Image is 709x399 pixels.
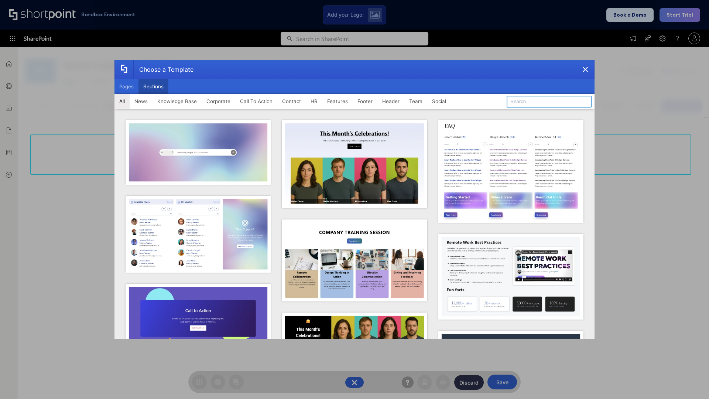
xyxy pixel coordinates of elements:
[353,94,377,109] button: Footer
[114,79,138,94] button: Pages
[202,94,235,109] button: Corporate
[130,94,153,109] button: News
[153,94,202,109] button: Knowledge Base
[404,94,427,109] button: Team
[507,96,592,108] input: Search
[306,94,322,109] button: HR
[427,94,451,109] button: Social
[138,79,168,94] button: Sections
[277,94,306,109] button: Contact
[322,94,353,109] button: Features
[672,364,709,399] iframe: Chat Widget
[377,94,404,109] button: Header
[114,94,130,109] button: All
[114,60,595,339] div: template selector
[133,60,193,79] div: Choose a Template
[235,94,277,109] button: Call To Action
